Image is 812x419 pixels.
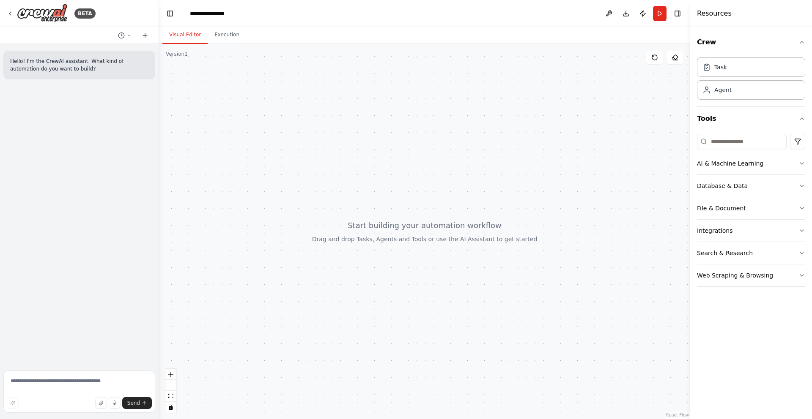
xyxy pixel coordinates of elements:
button: Click to speak your automation idea [109,397,121,409]
div: Crew [697,54,805,106]
div: BETA [74,8,96,19]
p: Hello! I'm the CrewAI assistant. What kind of automation do you want to build? [10,57,148,73]
div: React Flow controls [165,369,176,413]
button: Switch to previous chat [115,30,135,41]
div: File & Document [697,204,746,212]
div: Integrations [697,226,732,235]
button: Web Scraping & Browsing [697,264,805,286]
button: Integrations [697,220,805,242]
button: zoom in [165,369,176,380]
button: Improve this prompt [7,397,19,409]
button: Crew [697,30,805,54]
h4: Resources [697,8,732,19]
button: File & Document [697,197,805,219]
button: AI & Machine Learning [697,152,805,174]
a: React Flow attribution [666,413,689,417]
button: toggle interactivity [165,402,176,413]
button: Search & Research [697,242,805,264]
button: Hide left sidebar [164,8,176,19]
button: Hide right sidebar [672,8,683,19]
div: Search & Research [697,249,753,257]
button: Start a new chat [138,30,152,41]
div: Web Scraping & Browsing [697,271,773,280]
div: Tools [697,131,805,294]
button: fit view [165,391,176,402]
button: Tools [697,107,805,131]
button: Upload files [95,397,107,409]
div: Database & Data [697,182,748,190]
div: Agent [714,86,732,94]
span: Send [127,400,140,406]
img: Logo [17,4,68,23]
nav: breadcrumb [190,9,225,18]
div: Task [714,63,727,71]
div: AI & Machine Learning [697,159,763,168]
button: Database & Data [697,175,805,197]
div: Version 1 [166,51,188,57]
button: Visual Editor [162,26,208,44]
button: zoom out [165,380,176,391]
button: Execution [208,26,246,44]
button: Send [122,397,152,409]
